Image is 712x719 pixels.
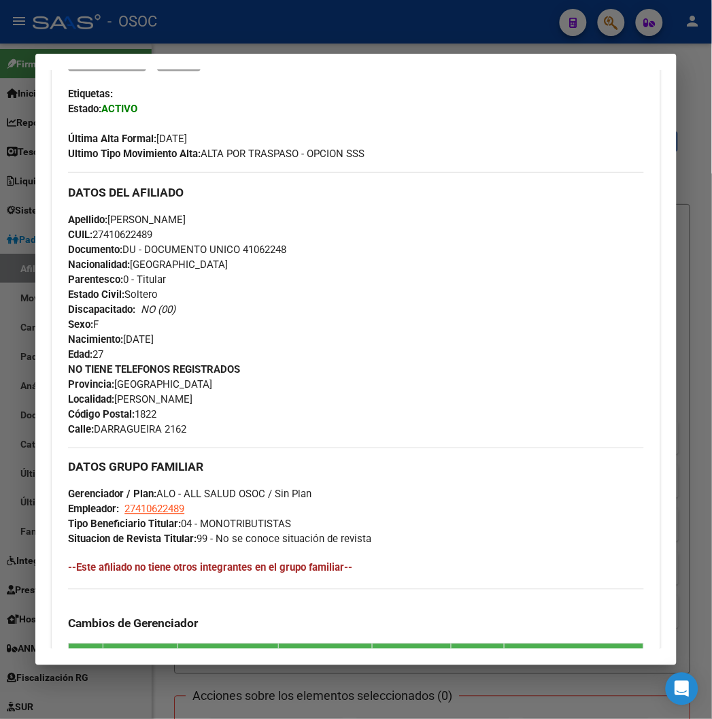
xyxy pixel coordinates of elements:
th: Fecha Movimiento [103,643,177,690]
span: ALTA POR TRASPASO - OPCION SSS [68,148,365,160]
strong: Apellido: [68,214,107,226]
span: [GEOGRAPHIC_DATA] [68,378,212,390]
strong: CUIL: [68,229,92,241]
th: Motivo [372,643,451,690]
strong: Gerenciador / Plan: [68,488,156,501]
span: [PERSON_NAME] [68,393,192,405]
strong: Nacionalidad: [68,258,130,271]
span: 1822 [68,408,156,420]
th: Fecha Creado [451,643,504,690]
strong: Última Alta Formal: [68,133,156,145]
strong: Tipo Beneficiario Titular: [68,518,181,531]
strong: Discapacitado: [68,303,135,316]
strong: Localidad: [68,393,114,405]
strong: Sexo: [68,318,93,331]
strong: Provincia: [68,378,114,390]
div: Open Intercom Messenger [666,673,698,705]
span: F [68,318,99,331]
span: [DATE] [68,333,154,346]
strong: Ultimo Tipo Movimiento Alta: [68,148,201,160]
strong: Documento: [68,244,122,256]
strong: Situacion de Revista Titular: [68,533,197,546]
strong: NO TIENE TELEFONOS REGISTRADOS [68,363,240,375]
th: Gerenciador / Plan Anterior [177,643,278,690]
strong: ACTIVO [101,103,137,115]
h3: DATOS DEL AFILIADO [68,185,643,200]
strong: Estado Civil: [68,288,124,301]
span: [PERSON_NAME] [68,214,186,226]
span: 27 [68,348,103,361]
h4: --Este afiliado no tiene otros integrantes en el grupo familiar-- [68,561,643,575]
span: [GEOGRAPHIC_DATA] [68,258,228,271]
strong: Etiquetas: [68,88,113,100]
span: 27410622489 [124,503,184,516]
i: NO (00) [141,303,175,316]
span: 0 - Titular [68,273,166,286]
th: Gerenciador / Plan Nuevo [279,643,372,690]
th: Creado Por [505,643,643,690]
strong: Código Postal: [68,408,135,420]
span: Soltero [68,288,158,301]
span: DU - DOCUMENTO UNICO 41062248 [68,244,286,256]
strong: Estado: [68,103,101,115]
strong: Nacimiento: [68,333,123,346]
span: 99 - No se conoce situación de revista [68,533,371,546]
span: [DATE] [68,133,187,145]
h3: Cambios de Gerenciador [68,616,643,631]
strong: Empleador: [68,503,119,516]
th: Id [69,643,103,690]
h3: DATOS GRUPO FAMILIAR [68,460,643,475]
strong: Parentesco: [68,273,123,286]
span: 04 - MONOTRIBUTISTAS [68,518,291,531]
strong: Edad: [68,348,92,361]
span: DARRAGUEIRA 2162 [68,423,186,435]
strong: Calle: [68,423,94,435]
span: 27410622489 [68,229,152,241]
span: ALO - ALL SALUD OSOC / Sin Plan [68,488,311,501]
